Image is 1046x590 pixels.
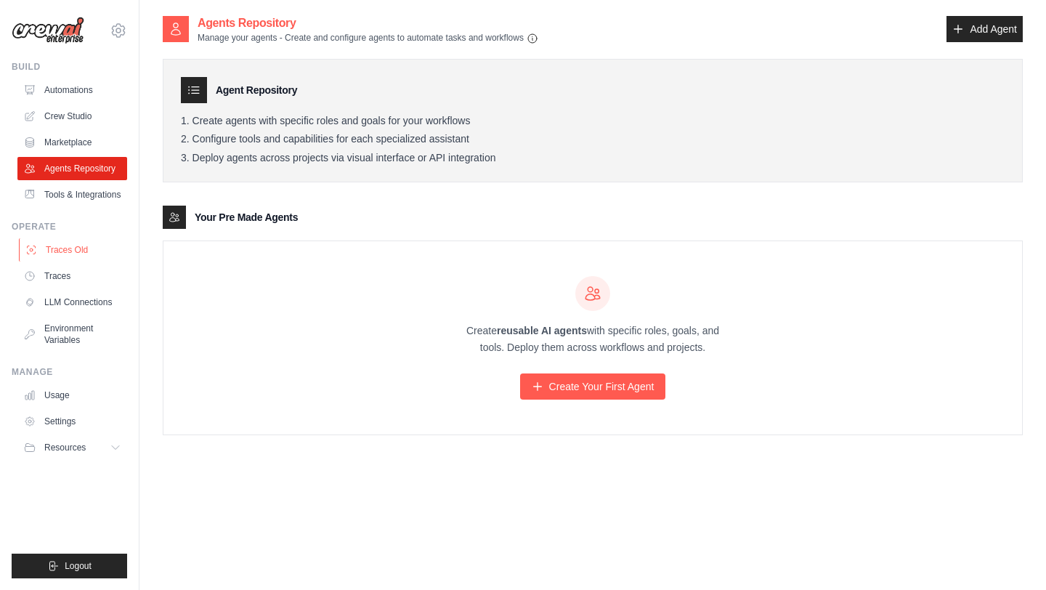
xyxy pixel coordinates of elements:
a: Crew Studio [17,105,127,128]
span: Logout [65,560,92,572]
img: Logo [12,17,84,44]
a: LLM Connections [17,291,127,314]
div: Manage [12,366,127,378]
li: Configure tools and capabilities for each specialized assistant [181,133,1005,146]
a: Marketplace [17,131,127,154]
a: Settings [17,410,127,433]
a: Environment Variables [17,317,127,352]
span: Resources [44,442,86,453]
li: Create agents with specific roles and goals for your workflows [181,115,1005,128]
a: Create Your First Agent [520,373,666,400]
button: Logout [12,554,127,578]
a: Usage [17,384,127,407]
a: Add Agent [946,16,1023,42]
a: Tools & Integrations [17,183,127,206]
div: Build [12,61,127,73]
h3: Agent Repository [216,83,297,97]
h2: Agents Repository [198,15,538,32]
div: Operate [12,221,127,233]
h3: Your Pre Made Agents [195,210,298,225]
a: Agents Repository [17,157,127,180]
p: Manage your agents - Create and configure agents to automate tasks and workflows [198,32,538,44]
strong: reusable AI agents [497,325,587,336]
a: Traces Old [19,238,129,262]
button: Resources [17,436,127,459]
a: Automations [17,78,127,102]
a: Traces [17,264,127,288]
p: Create with specific roles, goals, and tools. Deploy them across workflows and projects. [453,323,732,356]
li: Deploy agents across projects via visual interface or API integration [181,152,1005,165]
